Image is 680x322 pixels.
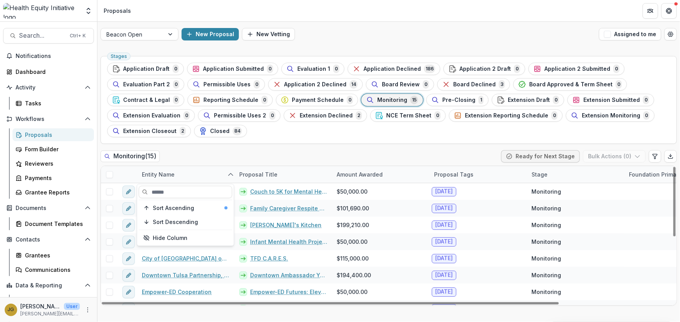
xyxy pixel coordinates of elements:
[111,54,127,59] span: Stages
[347,96,353,104] span: 0
[356,111,362,120] span: 2
[337,254,369,262] span: $115,000.00
[235,166,332,183] div: Proposal Title
[250,204,327,212] a: Family Caregiver Respite Relief Program
[25,220,88,228] div: Document Templates
[337,271,371,279] span: $194,400.00
[122,185,135,198] button: edit
[173,96,179,104] span: 0
[553,96,559,104] span: 0
[198,109,281,122] button: Permissible Uses 20
[139,202,232,214] button: Sort Ascending
[532,221,561,229] span: Monitoring
[544,66,610,72] span: Application 2 Submitted
[582,112,640,119] span: Extension Monitoring
[3,81,94,94] button: Open Activity
[350,80,358,89] span: 14
[25,131,88,139] div: Proposals
[382,81,420,88] span: Board Review
[122,236,135,248] button: edit
[366,78,434,91] button: Board Review0
[3,50,94,62] button: Notifications
[12,143,94,156] a: Form Builder
[101,150,160,162] h2: Monitoring ( 15 )
[424,65,435,73] span: 186
[643,111,650,120] span: 0
[233,127,242,135] span: 84
[337,238,367,246] span: $50,000.00
[153,205,194,211] span: Sort Ascending
[16,236,81,243] span: Contacts
[348,63,440,75] button: Application Declined186
[123,112,180,119] span: Extension Evaluation
[528,63,625,75] button: Application 2 Submitted0
[664,150,677,163] button: Export table data
[250,288,327,296] a: Empower-ED Futures: Elevating Education for [DATE]
[122,202,135,215] button: edit
[123,81,170,88] span: Evaluation Part 2
[12,128,94,141] a: Proposals
[12,157,94,170] a: Reviewers
[479,96,484,104] span: 1
[19,32,65,39] span: Search...
[453,81,496,88] span: Board Declined
[442,97,475,103] span: Pre-Closing
[3,113,94,125] button: Open Workflows
[332,166,429,183] div: Amount Awarded
[107,125,191,137] button: Extension Closeout2
[529,81,613,88] span: Board Approved & Term Sheet
[137,170,179,178] div: Entity Name
[12,249,94,262] a: Grantees
[8,307,14,312] div: Jenna Grant
[443,63,525,75] button: Application 2 Draft0
[332,170,387,178] div: Amount Awarded
[12,186,94,199] a: Grantee Reports
[514,65,520,73] span: 0
[104,7,131,15] div: Proposals
[276,94,358,106] button: Payment Schedule0
[153,219,198,225] span: Sort Descending
[25,174,88,182] div: Payments
[182,28,239,40] button: New Proposal
[337,288,367,296] span: $50,000.00
[261,96,268,104] span: 0
[107,94,184,106] button: Contract & Legal0
[583,150,646,163] button: Bulk Actions (0)
[364,66,421,72] span: Application Declined
[25,266,88,274] div: Communications
[187,94,273,106] button: Reporting Schedule0
[203,97,258,103] span: Reporting Schedule
[173,80,179,89] span: 0
[64,303,80,310] p: User
[583,97,640,103] span: Extension Submitted
[513,78,627,91] button: Board Approved & Term Sheet0
[337,204,369,212] span: $101,690.00
[616,80,622,89] span: 0
[12,97,94,110] a: Tasks
[187,63,278,75] button: Application Submitted0
[664,28,677,40] button: Open table manager
[12,263,94,276] a: Communications
[107,63,184,75] button: Application Draft0
[449,109,563,122] button: Extension Reporting Schedule0
[254,80,260,89] span: 0
[137,166,235,183] div: Entity Name
[107,78,184,91] button: Evaluation Part 20
[649,150,661,163] button: Edit table settings
[3,202,94,214] button: Open Documents
[429,166,527,183] div: Proposal Tags
[499,80,505,89] span: 3
[16,116,81,122] span: Workflows
[532,238,561,246] span: Monitoring
[122,252,135,265] button: edit
[532,204,561,212] span: Monitoring
[250,254,288,262] a: TFD C.A.R.E.S.
[3,28,94,44] button: Search...
[268,78,363,91] button: Application 2 Declined14
[203,66,264,72] span: Application Submitted
[508,97,550,103] span: Extension Draft
[25,145,88,153] div: Form Builder
[16,68,88,76] div: Dashboard
[661,3,677,19] button: Get Help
